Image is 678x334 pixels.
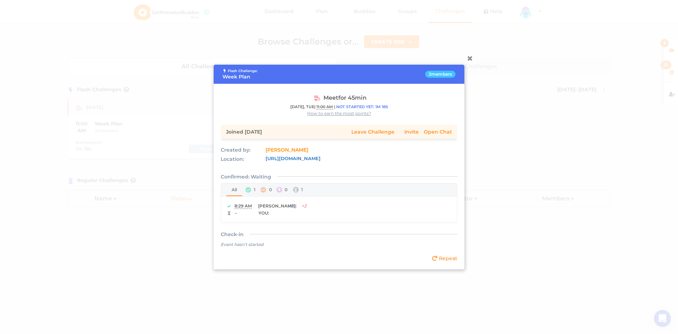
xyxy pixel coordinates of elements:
span: Meet for 45min [323,94,367,103]
div: Flash Challenge: [222,68,257,74]
span: How to earn the most points? [307,111,371,116]
span: Check-in [221,230,244,238]
div: All [226,183,242,197]
a: You [258,210,268,216]
div: 0 [258,183,274,197]
div: Yes [287,203,297,210]
div: : [258,203,286,210]
span: Open Chat [424,128,452,135]
span: 11:00 AM [316,104,333,110]
span: 1m 18s [375,104,388,109]
a: [PERSON_NAME] [266,147,308,153]
span: Repeat [439,255,457,262]
span: Not started yet: [336,104,388,109]
div: : [258,210,269,217]
div: Week Plan [222,74,257,80]
div: 2 member s [425,71,456,78]
span: 8:29 am [234,203,252,209]
div: 1 [290,183,306,197]
a: [URL][DOMAIN_NAME] [266,156,321,161]
div: + 2 [301,203,308,210]
span: Confirmed : Waiting [221,173,271,181]
div: 0 [274,183,290,197]
span: Location: [221,155,263,163]
div: 1 [242,183,258,197]
div: Event hasn't started [221,241,457,248]
span: – [235,210,237,216]
div: Joined [DATE] [226,128,262,135]
a: [PERSON_NAME] [258,203,296,209]
span: Created by: [221,146,263,154]
span: Leave Challenge [351,128,394,135]
span: Invite [404,128,419,135]
div: [DATE], TUE | | [221,104,457,109]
